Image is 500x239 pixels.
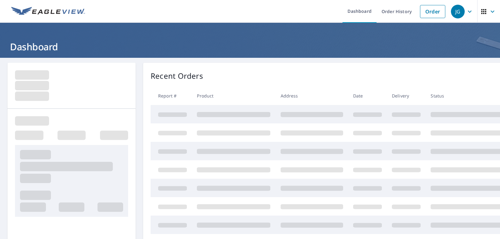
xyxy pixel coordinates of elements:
img: EV Logo [11,7,85,16]
th: Delivery [387,87,426,105]
div: JG [451,5,465,18]
th: Report # [151,87,192,105]
th: Date [348,87,387,105]
p: Recent Orders [151,70,203,82]
h1: Dashboard [7,40,492,53]
th: Product [192,87,275,105]
th: Address [276,87,348,105]
a: Order [420,5,445,18]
